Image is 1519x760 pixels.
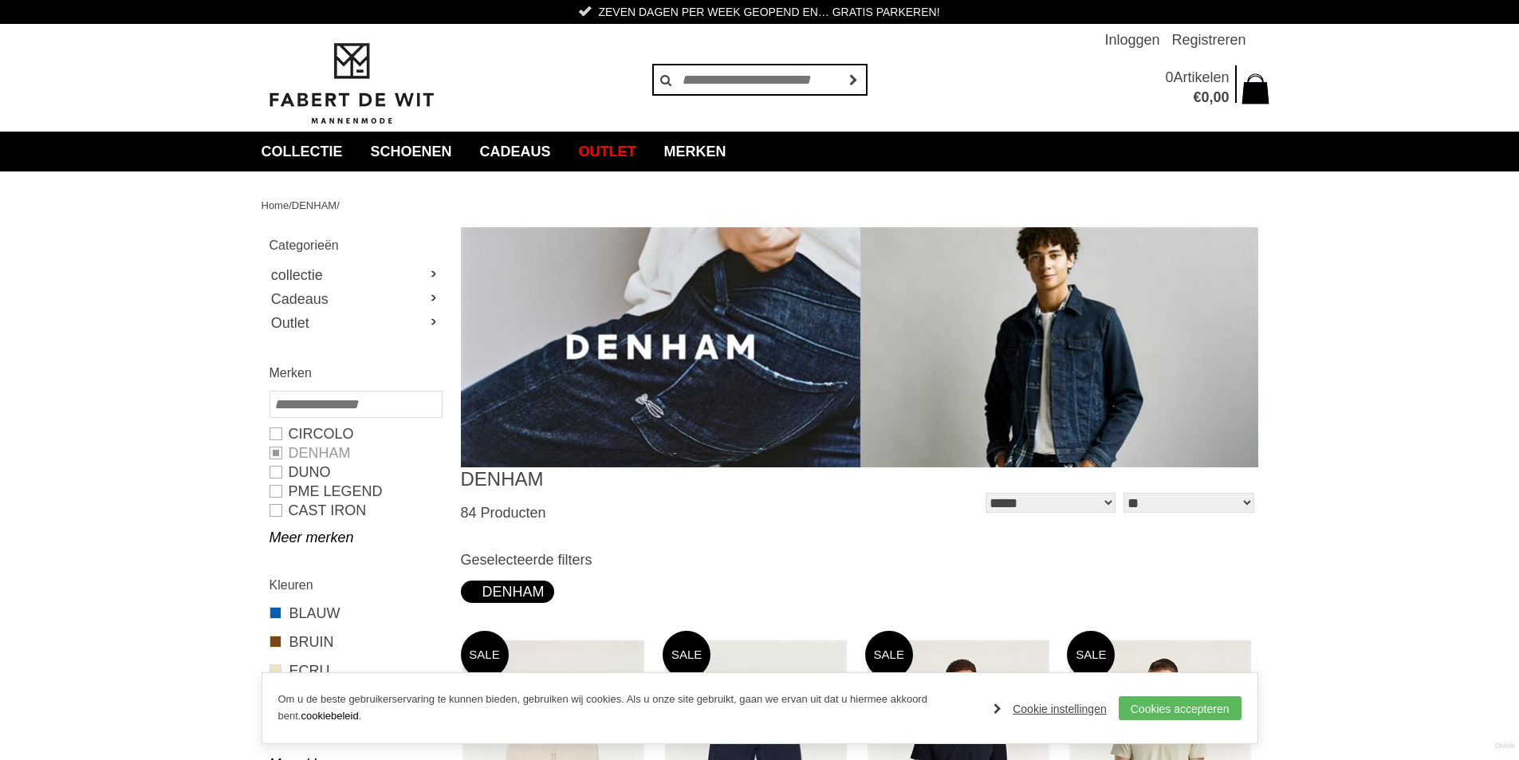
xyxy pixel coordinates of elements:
[270,287,441,311] a: Cadeaus
[270,603,441,624] a: BLAUW
[461,505,546,521] span: 84 Producten
[270,424,441,443] a: Circolo
[250,132,355,171] a: collectie
[270,311,441,335] a: Outlet
[461,551,1258,569] h3: Geselecteerde filters
[652,132,738,171] a: Merken
[278,691,978,725] p: Om u de beste gebruikerservaring te kunnen bieden, gebruiken wij cookies. Als u onze site gebruik...
[270,363,441,383] h2: Merken
[262,199,289,211] a: Home
[1173,69,1229,85] span: Artikelen
[1119,696,1242,720] a: Cookies accepteren
[1213,89,1229,105] span: 00
[262,41,441,127] img: Fabert de Wit
[292,199,336,211] a: DENHAM
[1201,89,1209,105] span: 0
[270,528,441,547] a: Meer merken
[270,235,441,255] h2: Categorieën
[270,632,441,652] a: BRUIN
[270,660,441,681] a: ECRU
[359,132,464,171] a: Schoenen
[270,575,441,595] h2: Kleuren
[1193,89,1201,105] span: €
[468,132,563,171] a: Cadeaus
[289,199,292,211] span: /
[567,132,648,171] a: Outlet
[1495,736,1515,756] a: Divide
[270,463,441,482] a: Duno
[461,467,860,491] h1: DENHAM
[1209,89,1213,105] span: ,
[270,482,441,501] a: PME LEGEND
[461,227,1258,467] img: DENHAM
[270,263,441,287] a: collectie
[1104,24,1159,56] a: Inloggen
[301,710,358,722] a: cookiebeleid
[270,501,441,520] a: CAST IRON
[1171,24,1246,56] a: Registreren
[336,199,340,211] span: /
[470,581,545,603] div: DENHAM
[1165,69,1173,85] span: 0
[994,697,1107,721] a: Cookie instellingen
